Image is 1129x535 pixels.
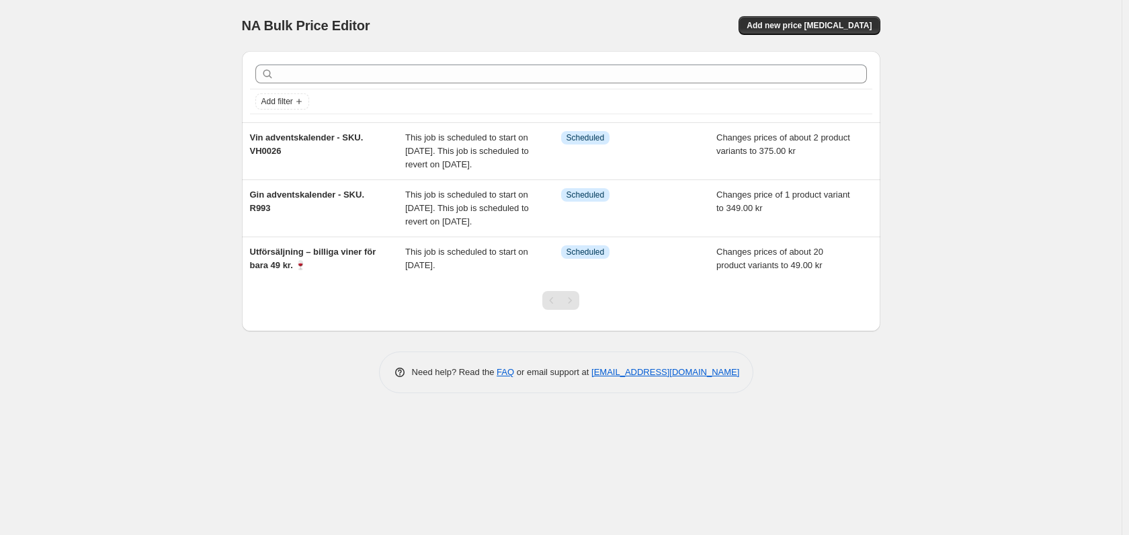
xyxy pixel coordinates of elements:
span: or email support at [514,367,591,377]
span: This job is scheduled to start on [DATE]. This job is scheduled to revert on [DATE]. [405,190,529,227]
span: NA Bulk Price Editor [242,18,370,33]
span: Changes prices of about 2 product variants to 375.00 kr [716,132,850,156]
a: [EMAIL_ADDRESS][DOMAIN_NAME] [591,367,739,377]
a: FAQ [497,367,514,377]
span: Changes prices of about 20 product variants to 49.00 kr [716,247,823,270]
span: Gin adventskalender - SKU. R993 [250,190,365,213]
button: Add new price [MEDICAL_DATA] [739,16,880,35]
span: Vin adventskalender - SKU. VH0026 [250,132,364,156]
span: Utförsäljning – billiga viner för bara 49 kr. 🍷 [250,247,376,270]
span: This job is scheduled to start on [DATE]. [405,247,528,270]
span: Add filter [261,96,293,107]
span: Changes price of 1 product variant to 349.00 kr [716,190,850,213]
span: Scheduled [567,132,605,143]
span: Need help? Read the [412,367,497,377]
span: Scheduled [567,190,605,200]
span: This job is scheduled to start on [DATE]. This job is scheduled to revert on [DATE]. [405,132,529,169]
span: Add new price [MEDICAL_DATA] [747,20,872,31]
button: Add filter [255,93,309,110]
span: Scheduled [567,247,605,257]
nav: Pagination [542,291,579,310]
